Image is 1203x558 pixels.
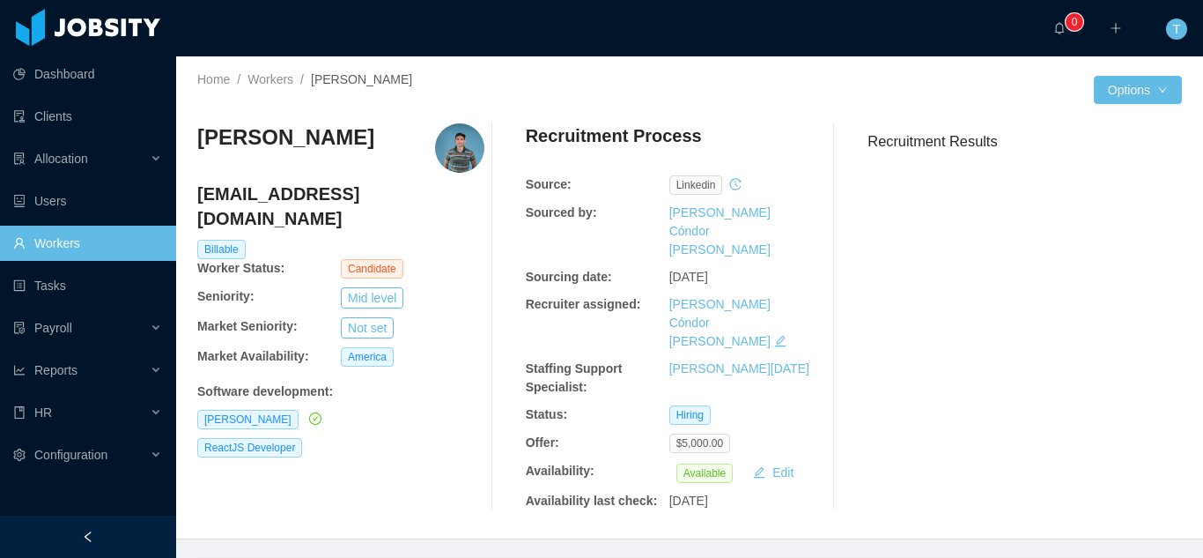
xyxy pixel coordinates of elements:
[34,321,72,335] span: Payroll
[1094,76,1182,104] button: Optionsicon: down
[197,182,484,231] h4: [EMAIL_ADDRESS][DOMAIN_NAME]
[237,72,240,86] span: /
[1066,13,1083,31] sup: 0
[746,462,801,483] button: icon: editEdit
[435,123,484,173] img: 73f5672a-8fc0-4046-bd56-121dfc05ceef.jpeg
[669,175,723,195] span: linkedin
[13,406,26,419] i: icon: book
[197,72,230,86] a: Home
[669,434,730,453] span: $5,000.00
[526,205,597,219] b: Sourced by:
[526,270,612,284] b: Sourcing date:
[526,361,623,394] b: Staffing Support Specialist:
[247,72,293,86] a: Workers
[34,405,52,420] span: HR
[34,152,88,166] span: Allocation
[197,261,284,275] b: Worker Status:
[526,177,572,191] b: Source:
[311,72,412,86] span: [PERSON_NAME]
[526,494,658,508] b: Availability last check:
[13,449,26,461] i: icon: setting
[197,319,298,333] b: Market Seniority:
[197,240,246,259] span: Billable
[13,56,162,92] a: icon: pie-chartDashboard
[341,287,403,309] button: Mid level
[13,183,162,219] a: icon: robotUsers
[526,297,641,311] b: Recruiter assigned:
[306,412,321,426] a: icon: check-circle
[526,407,567,421] b: Status:
[1173,19,1181,40] span: T
[197,349,309,363] b: Market Availability:
[197,410,299,429] span: [PERSON_NAME]
[34,448,107,462] span: Configuration
[341,317,394,339] button: Not set
[13,364,26,376] i: icon: line-chart
[341,259,403,279] span: Candidate
[197,438,302,458] span: ReactJS Developer
[197,289,255,303] b: Seniority:
[13,322,26,334] i: icon: file-protect
[669,297,771,348] a: [PERSON_NAME] Cóndor [PERSON_NAME]
[13,268,162,303] a: icon: profileTasks
[669,361,809,376] a: [PERSON_NAME][DATE]
[669,270,708,284] span: [DATE]
[729,178,742,190] i: icon: history
[341,347,394,367] span: America
[13,226,162,261] a: icon: userWorkers
[669,494,708,508] span: [DATE]
[197,123,374,152] h3: [PERSON_NAME]
[526,464,594,478] b: Availability:
[669,205,771,257] a: [PERSON_NAME] Cóndor [PERSON_NAME]
[1110,22,1122,34] i: icon: plus
[309,413,321,425] i: icon: check-circle
[669,405,711,425] span: Hiring
[34,363,77,377] span: Reports
[526,123,702,148] h4: Recruitment Process
[1053,22,1066,34] i: icon: bell
[526,435,559,450] b: Offer:
[300,72,304,86] span: /
[13,153,26,165] i: icon: solution
[774,335,786,347] i: icon: edit
[197,384,333,398] b: Software development :
[13,99,162,134] a: icon: auditClients
[867,130,1182,153] h3: Recruitment Results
